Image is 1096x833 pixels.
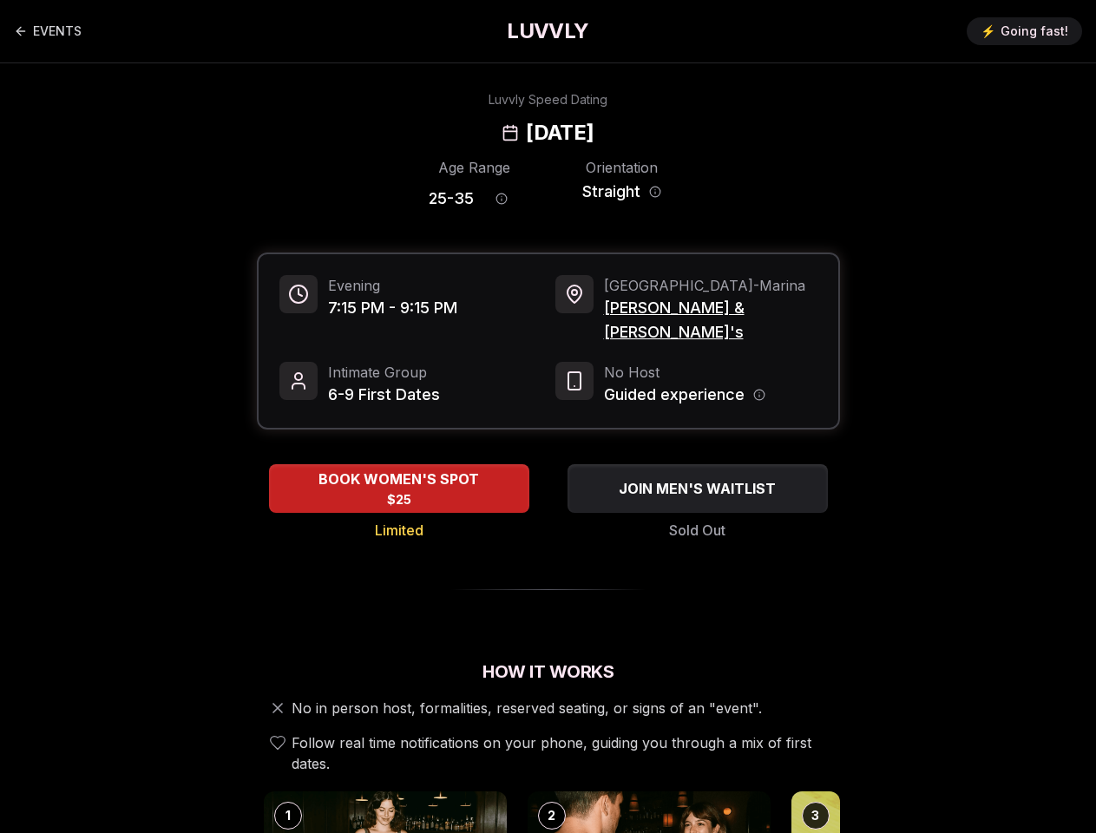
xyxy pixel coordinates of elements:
span: ⚡️ [981,23,995,40]
span: Evening [328,275,457,296]
span: $25 [387,491,411,508]
span: Follow real time notifications on your phone, guiding you through a mix of first dates. [292,732,833,774]
button: Age range information [482,180,521,218]
button: Orientation information [649,186,661,198]
div: 2 [538,802,566,830]
span: [GEOGRAPHIC_DATA] - Marina [604,275,817,296]
button: BOOK WOMEN'S SPOT - Limited [269,464,529,513]
h2: [DATE] [526,119,594,147]
span: Going fast! [1001,23,1068,40]
span: Intimate Group [328,362,440,383]
span: JOIN MEN'S WAITLIST [615,478,779,499]
span: Sold Out [669,520,725,541]
div: Orientation [576,157,668,178]
span: No in person host, formalities, reserved seating, or signs of an "event". [292,698,762,718]
button: Host information [753,389,765,401]
span: [PERSON_NAME] & [PERSON_NAME]'s [604,296,817,344]
span: 25 - 35 [429,187,474,211]
div: 1 [274,802,302,830]
span: 6-9 First Dates [328,383,440,407]
a: LUVVLY [507,17,588,45]
h2: How It Works [257,659,840,684]
span: BOOK WOMEN'S SPOT [315,469,482,489]
span: Limited [375,520,423,541]
a: Back to events [14,14,82,49]
div: 3 [802,802,830,830]
span: Straight [582,180,640,204]
div: Luvvly Speed Dating [489,91,607,108]
span: Guided experience [604,383,745,407]
span: No Host [604,362,765,383]
div: Age Range [429,157,521,178]
span: 7:15 PM - 9:15 PM [328,296,457,320]
button: JOIN MEN'S WAITLIST - Sold Out [568,464,828,513]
